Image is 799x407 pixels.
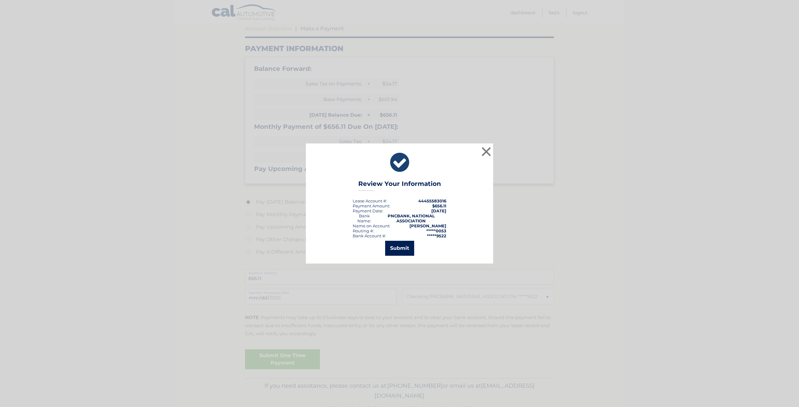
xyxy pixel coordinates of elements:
div: Bank Account #: [353,233,386,238]
button: Submit [385,241,414,256]
h3: Review Your Information [358,180,441,191]
div: Routing #: [353,228,374,233]
div: Lease Account #: [353,198,387,203]
span: Payment Date [353,208,382,213]
strong: [PERSON_NAME] [409,223,446,228]
button: × [480,145,493,158]
div: Payment Amount: [353,203,390,208]
div: Name on Account: [353,223,390,228]
span: $656.11 [432,203,446,208]
div: : [353,208,383,213]
strong: 44455583016 [418,198,446,203]
span: [DATE] [431,208,446,213]
strong: PNCBANK, NATIONAL ASSOCIATION [388,213,435,223]
div: Bank Name: [353,213,376,223]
